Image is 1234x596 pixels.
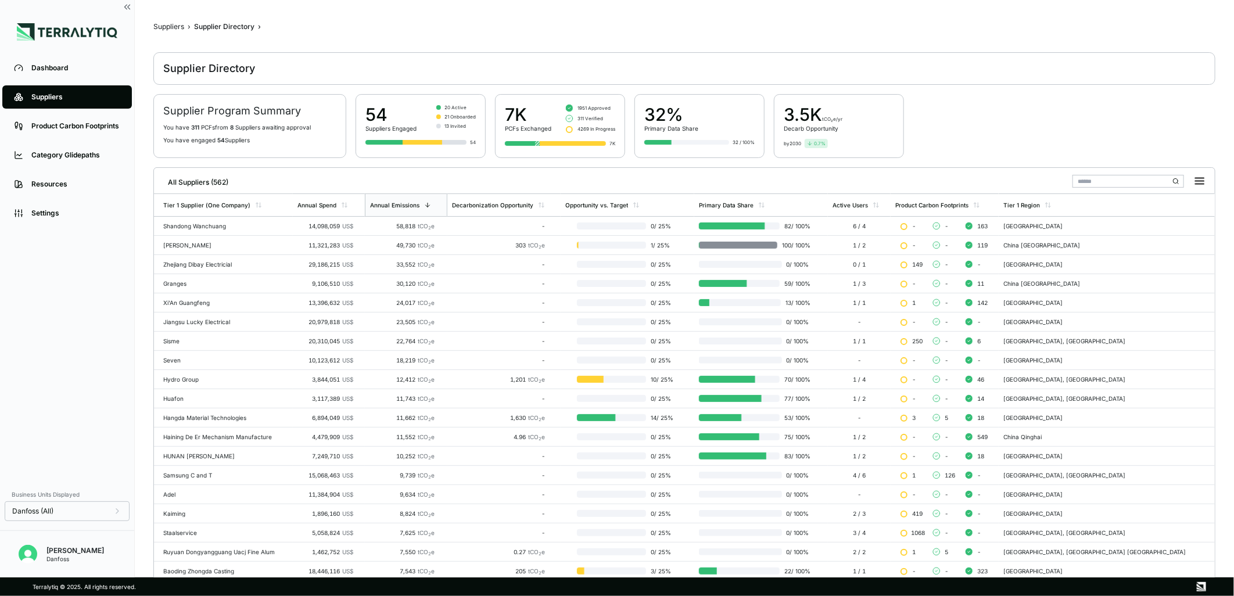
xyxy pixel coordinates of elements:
[977,299,988,306] span: 142
[370,338,435,344] div: 22,764
[895,202,968,209] div: Product Carbon Footprints
[1003,280,1189,287] div: China [GEOGRAPHIC_DATA]
[782,318,811,325] span: 0 / 100 %
[370,299,435,306] div: 24,017
[977,395,984,402] span: 14
[163,280,288,287] div: Granges
[297,357,353,364] div: 10,123,612
[163,104,336,118] h2: Supplier Program Summary
[528,433,545,440] span: tCO e
[159,173,228,187] div: All Suppliers (562)
[342,453,353,459] span: US$
[163,529,288,536] div: Staalservice
[452,453,545,459] div: -
[163,137,336,143] p: You have engaged Suppliers
[342,510,353,517] span: US$
[163,318,288,325] div: Jiangsu Lucky Electrical
[163,357,288,364] div: Seven
[733,139,755,146] div: 32 / 100%
[565,202,628,209] div: Opportunity vs. Target
[418,510,435,517] span: tCO e
[833,472,885,479] div: 4 / 6
[833,222,885,229] div: 6 / 4
[945,472,955,479] span: 126
[505,125,551,132] div: PCFs Exchanged
[163,453,288,459] div: HUNAN [PERSON_NAME]
[782,472,811,479] span: 0 / 100 %
[163,242,288,249] div: [PERSON_NAME]
[780,414,810,421] span: 53 / 100 %
[370,433,435,440] div: 11,552
[418,491,435,498] span: tCO e
[342,433,353,440] span: US$
[780,280,810,287] span: 59 / 100 %
[428,417,431,422] sub: 2
[418,472,435,479] span: tCO e
[646,338,677,344] span: 0 / 25 %
[1003,395,1189,402] div: [GEOGRAPHIC_DATA], [GEOGRAPHIC_DATA]
[418,318,435,325] span: tCO e
[163,261,288,268] div: Zhejiang Dibay Electricial
[784,104,842,125] div: 3.5 K
[822,116,842,122] span: tCO₂e/yr
[912,242,916,249] span: -
[258,22,261,31] span: ›
[912,510,923,517] span: 419
[646,318,677,325] span: 0 / 25 %
[370,510,435,517] div: 8,824
[945,318,948,325] span: -
[1003,453,1189,459] div: [GEOGRAPHIC_DATA]
[644,104,698,125] div: 32%
[782,510,811,517] span: 0 / 100 %
[428,340,431,346] sub: 2
[418,299,435,306] span: tCO e
[945,529,948,536] span: -
[646,472,677,479] span: 0 / 25 %
[833,395,885,402] div: 1 / 2
[163,433,288,440] div: Haining De Er Mechanism Manufacture
[1003,242,1189,249] div: China [GEOGRAPHIC_DATA]
[833,338,885,344] div: 1 / 1
[342,357,353,364] span: US$
[646,222,677,229] span: 0 / 25 %
[912,453,916,459] span: -
[452,529,545,536] div: -
[452,280,545,287] div: -
[370,491,435,498] div: 9,634
[945,222,948,229] span: -
[370,280,435,287] div: 30,120
[17,23,117,41] img: Logo
[452,222,545,229] div: -
[833,414,885,421] div: -
[782,338,811,344] span: 0 / 100 %
[217,137,225,143] span: 54
[297,318,353,325] div: 20,979,818
[833,299,885,306] div: 1 / 1
[528,414,545,421] span: tCO e
[452,395,545,402] div: -
[370,318,435,325] div: 23,505
[452,433,545,440] div: 4.96
[452,472,545,479] div: -
[365,104,417,125] div: 54
[452,318,545,325] div: -
[945,280,948,287] span: -
[784,140,801,147] div: by 2030
[297,261,353,268] div: 29,186,215
[444,123,466,130] span: 13 Invited
[370,202,419,209] div: Annual Emissions
[163,124,336,131] p: You have PCF s from Supplier s awaiting approval
[428,475,431,480] sub: 2
[297,242,353,249] div: 11,321,283
[428,360,431,365] sub: 2
[912,472,916,479] span: 1
[945,376,948,383] span: -
[577,115,603,122] span: 311 Verified
[297,376,353,383] div: 3,844,051
[370,395,435,402] div: 11,743
[418,280,435,287] span: tCO e
[781,299,810,306] span: 13 / 100 %
[428,245,431,250] sub: 2
[777,242,810,249] span: 100 / 100 %
[370,357,435,364] div: 18,219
